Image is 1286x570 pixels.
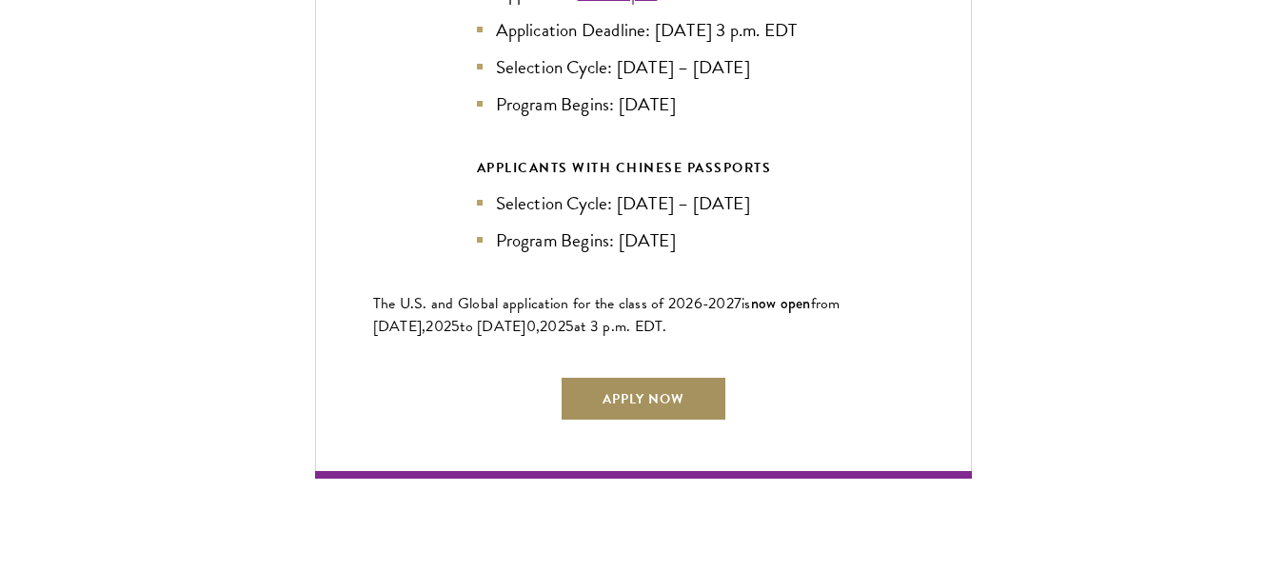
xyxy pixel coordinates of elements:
li: Selection Cycle: [DATE] – [DATE] [477,189,810,217]
li: Program Begins: [DATE] [477,226,810,254]
li: Program Begins: [DATE] [477,90,810,118]
span: , [536,315,540,338]
li: Application Deadline: [DATE] 3 p.m. EDT [477,16,810,44]
div: APPLICANTS WITH CHINESE PASSPORTS [477,156,810,180]
span: 202 [425,315,451,338]
span: 5 [451,315,460,338]
span: 6 [694,292,702,315]
span: at 3 p.m. EDT. [574,315,667,338]
span: 5 [565,315,574,338]
span: The U.S. and Global application for the class of 202 [373,292,694,315]
span: from [DATE], [373,292,841,338]
span: 0 [526,315,536,338]
span: is [742,292,751,315]
span: 202 [540,315,565,338]
span: 7 [734,292,742,315]
a: Apply Now [560,376,727,422]
span: to [DATE] [460,315,525,338]
span: now open [751,292,811,314]
li: Selection Cycle: [DATE] – [DATE] [477,53,810,81]
span: -202 [702,292,734,315]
